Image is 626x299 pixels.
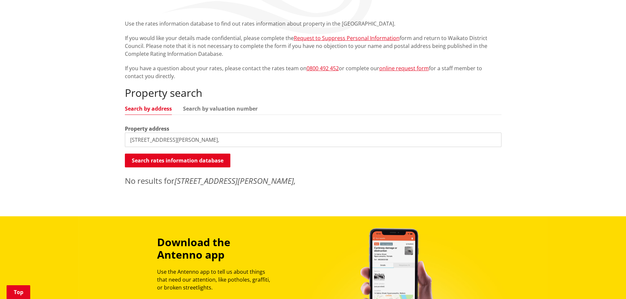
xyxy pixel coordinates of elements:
[379,65,429,72] a: online request form
[294,34,400,42] a: Request to Suppress Personal Information
[125,64,501,80] p: If you have a question about your rates, please contact the rates team on or complete our for a s...
[125,133,501,147] input: e.g. Duke Street NGARUAWAHIA
[125,125,169,133] label: Property address
[125,34,501,58] p: If you would like your details made confidential, please complete the form and return to Waikato ...
[125,175,501,187] p: No results for
[157,268,276,291] p: Use the Antenno app to tell us about things that need our attention, like potholes, graffiti, or ...
[125,87,501,99] h2: Property search
[125,20,501,28] p: Use the rates information database to find out rates information about property in the [GEOGRAPHI...
[174,175,296,186] em: [STREET_ADDRESS][PERSON_NAME],
[157,236,276,261] h3: Download the Antenno app
[7,285,30,299] a: Top
[125,154,230,167] button: Search rates information database
[125,106,172,111] a: Search by address
[183,106,258,111] a: Search by valuation number
[596,271,619,295] iframe: Messenger Launcher
[307,65,339,72] a: 0800 492 452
